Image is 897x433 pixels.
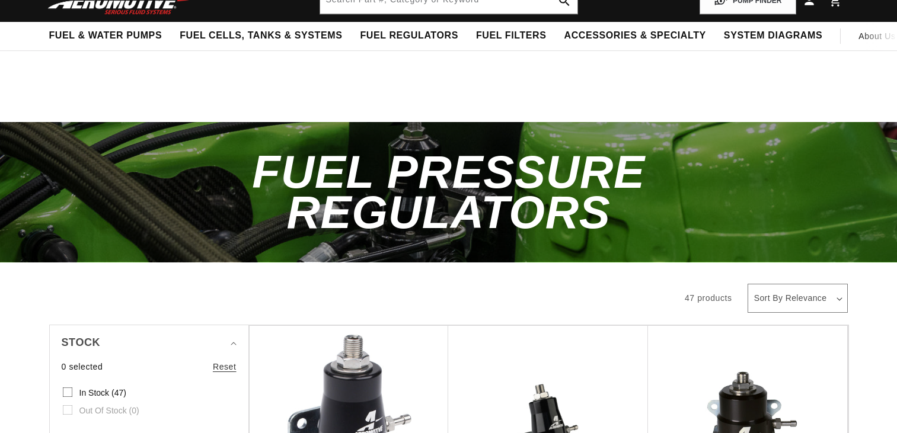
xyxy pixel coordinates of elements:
span: Fuel Cells, Tanks & Systems [180,30,342,42]
a: Reset [213,360,237,373]
summary: Stock (0 selected) [62,325,237,360]
span: 47 products [685,293,732,303]
span: System Diagrams [724,30,822,42]
span: Fuel & Water Pumps [49,30,162,42]
span: Fuel Pressure Regulators [252,146,644,238]
summary: Accessories & Specialty [556,22,715,50]
span: Fuel Filters [476,30,547,42]
summary: Fuel Filters [467,22,556,50]
span: About Us [858,31,895,41]
span: 0 selected [62,360,103,373]
summary: System Diagrams [715,22,831,50]
span: In stock (47) [79,387,126,398]
summary: Fuel Cells, Tanks & Systems [171,22,351,50]
span: Out of stock (0) [79,405,139,416]
span: Fuel Regulators [360,30,458,42]
summary: Fuel Regulators [351,22,467,50]
span: Stock [62,334,101,351]
summary: Fuel & Water Pumps [40,22,171,50]
span: Accessories & Specialty [564,30,706,42]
